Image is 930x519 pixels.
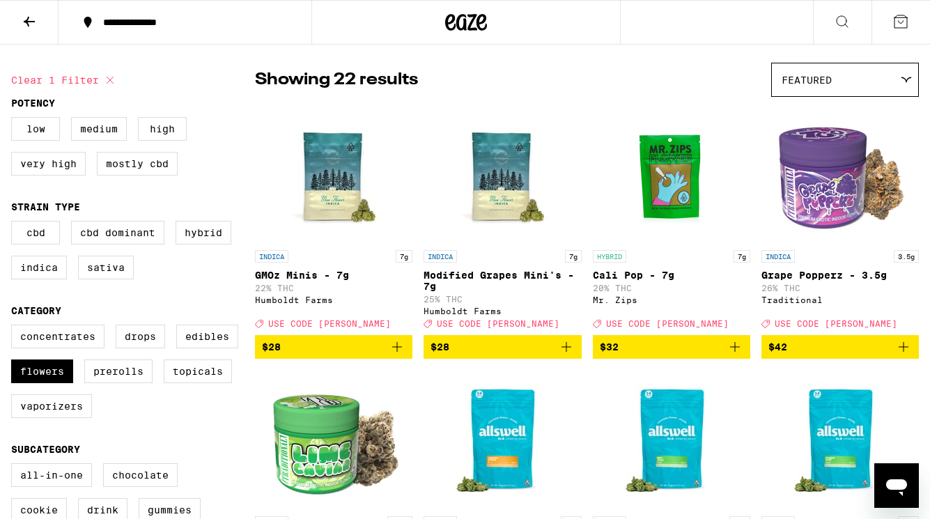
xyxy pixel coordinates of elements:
[264,104,403,243] img: Humboldt Farms - GMOz Minis - 7g
[593,250,626,263] p: HYBRID
[11,221,60,245] label: CBD
[255,295,412,304] div: Humboldt Farms
[424,270,581,292] p: Modified Grapes Mini's - 7g
[116,325,165,348] label: Drops
[424,250,457,263] p: INDICA
[437,319,559,328] span: USE CODE [PERSON_NAME]
[761,295,919,304] div: Traditional
[11,152,86,176] label: Very High
[262,341,281,353] span: $28
[268,319,391,328] span: USE CODE [PERSON_NAME]
[433,370,572,509] img: Allswell - Garden Grove - 14g
[71,117,127,141] label: Medium
[593,104,750,335] a: Open page for Cali Pop - 7g from Mr. Zips
[782,75,832,86] span: Featured
[264,370,403,509] img: Traditional - Lime Caviar - 3.5g
[255,284,412,293] p: 22% THC
[761,335,919,359] button: Add to bag
[593,295,750,304] div: Mr. Zips
[593,335,750,359] button: Add to bag
[176,325,238,348] label: Edibles
[602,370,741,509] img: Allswell - Mint Jelly - 14g
[78,256,134,279] label: Sativa
[255,270,412,281] p: GMOz Minis - 7g
[593,284,750,293] p: 20% THC
[84,359,153,383] label: Prerolls
[424,104,581,335] a: Open page for Modified Grapes Mini's - 7g from Humboldt Farms
[770,370,910,509] img: Allswell - Peanut Puff - 14g
[424,307,581,316] div: Humboldt Farms
[11,201,80,212] legend: Strain Type
[11,444,80,455] legend: Subcategory
[424,295,581,304] p: 25% THC
[565,250,582,263] p: 7g
[600,341,619,353] span: $32
[11,256,67,279] label: Indica
[602,104,741,243] img: Mr. Zips - Cali Pop - 7g
[894,250,919,263] p: 3.5g
[11,98,55,109] legend: Potency
[176,221,231,245] label: Hybrid
[761,104,919,335] a: Open page for Grape Popperz - 3.5g from Traditional
[11,305,61,316] legend: Category
[11,63,118,98] button: Clear 1 filter
[606,319,729,328] span: USE CODE [PERSON_NAME]
[255,335,412,359] button: Add to bag
[396,250,412,263] p: 7g
[97,152,178,176] label: Mostly CBD
[164,359,232,383] label: Topicals
[11,463,92,487] label: All-In-One
[71,221,164,245] label: CBD Dominant
[431,341,449,353] span: $28
[11,394,92,418] label: Vaporizers
[11,325,104,348] label: Concentrates
[103,463,178,487] label: Chocolate
[424,335,581,359] button: Add to bag
[433,104,572,243] img: Humboldt Farms - Modified Grapes Mini's - 7g
[761,284,919,293] p: 26% THC
[761,250,795,263] p: INDICA
[11,359,73,383] label: Flowers
[255,104,412,335] a: Open page for GMOz Minis - 7g from Humboldt Farms
[874,463,919,508] iframe: Button to launch messaging window
[761,270,919,281] p: Grape Popperz - 3.5g
[768,341,787,353] span: $42
[11,117,60,141] label: Low
[138,117,187,141] label: High
[255,250,288,263] p: INDICA
[770,104,910,243] img: Traditional - Grape Popperz - 3.5g
[734,250,750,263] p: 7g
[593,270,750,281] p: Cali Pop - 7g
[255,68,418,92] p: Showing 22 results
[775,319,897,328] span: USE CODE [PERSON_NAME]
